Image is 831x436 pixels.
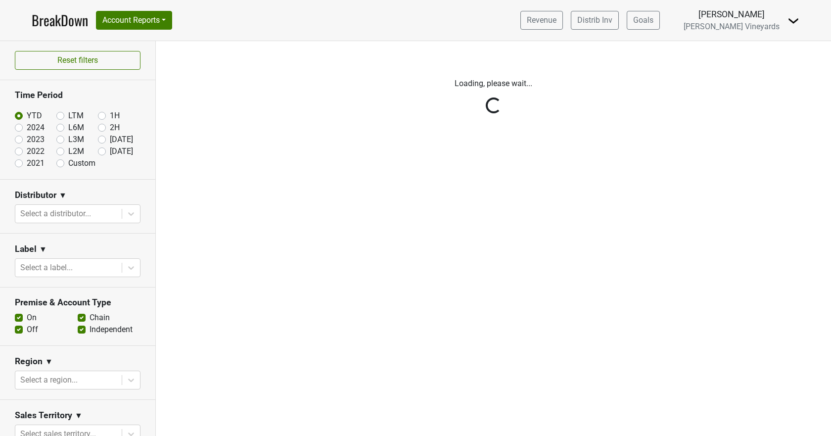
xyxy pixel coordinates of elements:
[627,11,660,30] a: Goals
[96,11,172,30] button: Account Reports
[32,10,88,31] a: BreakDown
[520,11,563,30] a: Revenue
[684,22,780,31] span: [PERSON_NAME] Vineyards
[684,8,780,21] div: [PERSON_NAME]
[787,15,799,27] img: Dropdown Menu
[219,78,768,90] p: Loading, please wait...
[571,11,619,30] a: Distrib Inv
